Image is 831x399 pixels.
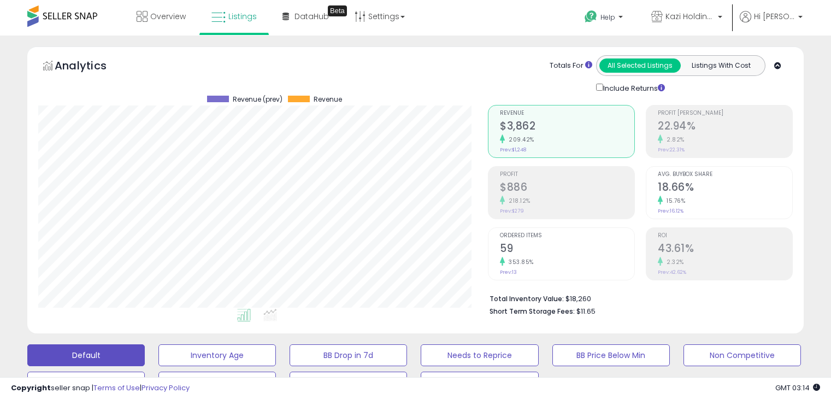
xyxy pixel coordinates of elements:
button: BB Price Below Min [552,344,670,366]
span: DataHub [294,11,329,22]
div: seller snap | | [11,383,190,394]
small: Prev: $279 [500,208,524,214]
div: Include Returns [588,81,678,94]
li: $18,260 [490,291,785,304]
span: Revenue (prev) [233,96,282,103]
i: Get Help [584,10,598,24]
h2: 22.94% [658,120,792,134]
span: Listings [228,11,257,22]
small: 2.82% [663,136,685,144]
span: Hi [PERSON_NAME] [754,11,795,22]
b: Total Inventory Value: [490,294,564,303]
span: Help [600,13,615,22]
span: Kazi Holdings [665,11,715,22]
span: 2025-09-18 03:14 GMT [775,383,820,393]
span: Revenue [500,110,634,116]
button: Needs to Reprice [421,344,538,366]
div: Tooltip anchor [328,5,347,16]
small: 2.32% [663,258,684,266]
small: 209.42% [505,136,534,144]
small: Prev: 13 [500,269,517,275]
small: Prev: $1,248 [500,146,526,153]
a: Help [576,2,634,36]
small: 15.76% [663,197,685,205]
span: ROI [658,233,792,239]
h2: 59 [500,242,634,257]
small: Prev: 16.12% [658,208,683,214]
small: Prev: 42.62% [658,269,686,275]
span: Ordered Items [500,233,634,239]
button: Inventory Age [158,344,276,366]
span: $11.65 [576,306,596,316]
strong: Copyright [11,383,51,393]
span: Profit [PERSON_NAME] [658,110,792,116]
h5: Analytics [55,58,128,76]
button: Default [27,344,145,366]
b: Short Term Storage Fees: [490,307,575,316]
small: Prev: 22.31% [658,146,685,153]
span: Revenue [314,96,342,103]
button: Non Competitive [683,344,801,366]
small: 218.12% [505,197,531,205]
h2: 18.66% [658,181,792,196]
button: Listings With Cost [680,58,762,73]
a: Terms of Use [93,383,140,393]
h2: $886 [500,181,634,196]
h2: $3,862 [500,120,634,134]
a: Hi [PERSON_NAME] [740,11,803,36]
span: Overview [150,11,186,22]
h2: 43.61% [658,242,792,257]
small: 353.85% [505,258,534,266]
span: Profit [500,172,634,178]
button: All Selected Listings [599,58,681,73]
span: Avg. Buybox Share [658,172,792,178]
a: Privacy Policy [142,383,190,393]
button: BB Drop in 7d [290,344,407,366]
div: Totals For [550,61,592,71]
